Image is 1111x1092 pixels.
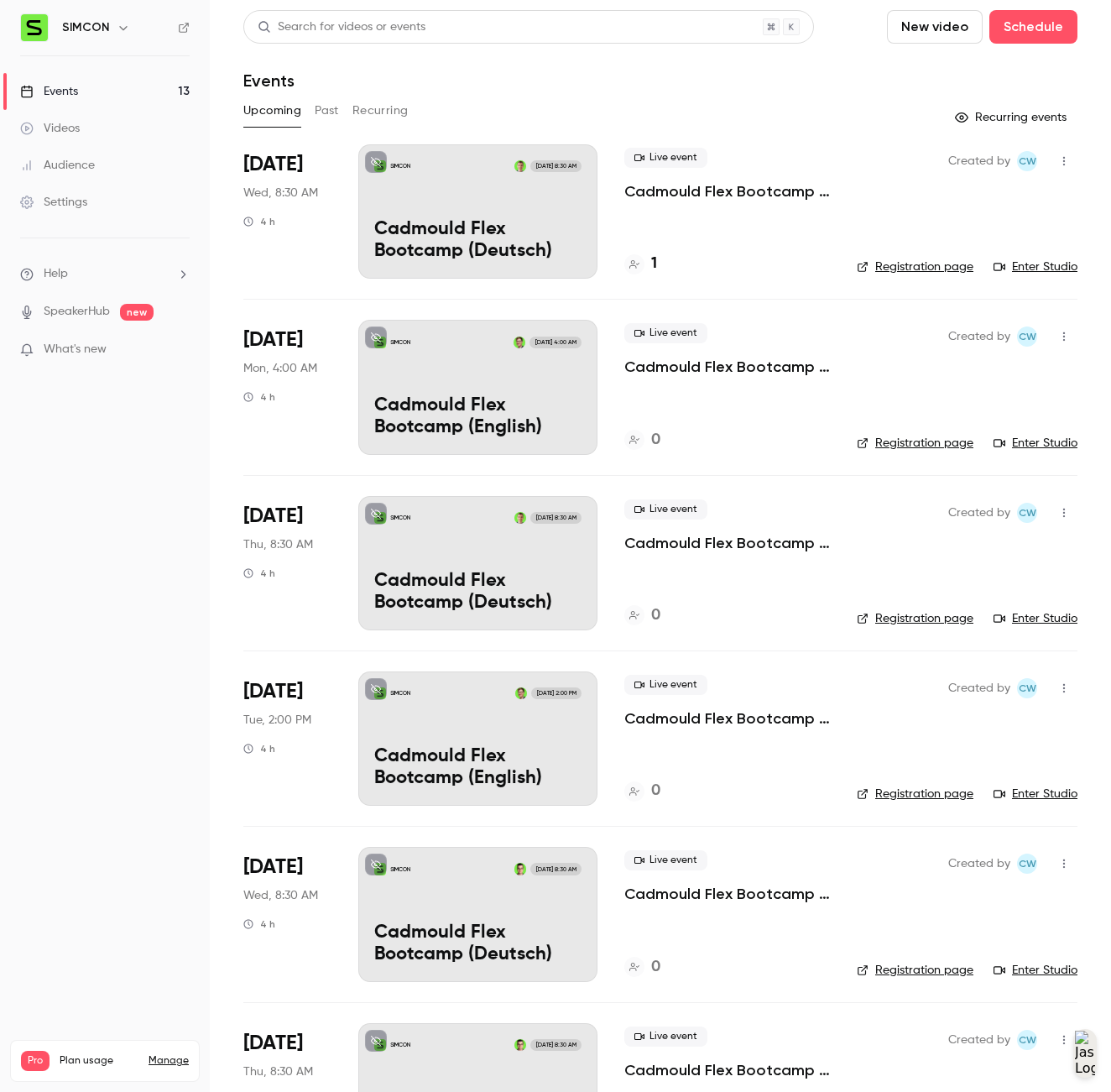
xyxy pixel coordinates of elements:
[20,83,78,100] div: Events
[390,514,410,522] p: SIMCON
[530,863,581,875] span: [DATE] 8:30 AM
[1019,854,1036,874] span: CW
[624,604,660,627] a: 0
[374,571,582,614] p: Cadmould Flex Bootcamp (Deutsch)
[243,567,275,580] div: 4 h
[352,97,409,124] button: Recurring
[624,780,660,802] a: 0
[1017,678,1037,698] span: Christopher Wynes
[948,151,1010,171] span: Created by
[857,435,973,452] a: Registration page
[948,1030,1010,1050] span: Created by
[857,786,973,802] a: Registration page
[994,610,1077,627] a: Enter Studio
[624,181,830,201] a: Cadmould Flex Bootcamp (Deutsch)
[624,884,830,904] a: Cadmould Flex Bootcamp (Deutsch)
[651,604,660,627] h4: 0
[624,956,660,979] a: 0
[515,687,527,699] img: Moritz Conrad
[857,610,973,627] a: Registration page
[989,10,1077,44] button: Schedule
[514,863,526,875] img: Henrik Starch
[530,160,581,172] span: [DATE] 8:30 AM
[243,496,331,630] div: Oct 30 Thu, 8:30 AM (Europe/Berlin)
[243,854,303,880] span: [DATE]
[624,1060,830,1080] a: Cadmould Flex Bootcamp (Deutsch)
[994,962,1077,979] a: Enter Studio
[20,194,87,211] div: Settings
[514,337,525,348] img: Moritz Conrad
[243,742,275,755] div: 4 h
[390,338,410,347] p: SIMCON
[1017,151,1037,171] span: Christopher Wynes
[243,847,331,981] div: Nov 12 Wed, 8:30 AM (Europe/Berlin)
[514,160,526,172] img: Florian Cramer
[243,671,331,806] div: Nov 4 Tue, 2:00 PM (Europe/Berlin)
[374,746,582,790] p: Cadmould Flex Bootcamp (English)
[258,18,425,36] div: Search for videos or events
[624,357,830,377] a: Cadmould Flex Bootcamp (English)
[374,922,582,966] p: Cadmould Flex Bootcamp (Deutsch)
[243,215,275,228] div: 4 h
[243,1030,303,1057] span: [DATE]
[243,536,313,553] span: Thu, 8:30 AM
[243,917,275,931] div: 4 h
[390,1041,410,1049] p: SIMCON
[60,1054,138,1068] span: Plan usage
[374,395,582,439] p: Cadmould Flex Bootcamp (English)
[1019,151,1036,171] span: CW
[149,1054,189,1068] a: Manage
[358,671,597,806] a: Cadmould Flex Bootcamp (English)SIMCONMoritz Conrad[DATE] 2:00 PMCadmould Flex Bootcamp (English)
[21,14,48,41] img: SIMCON
[947,104,1077,131] button: Recurring events
[374,219,582,263] p: Cadmould Flex Bootcamp (Deutsch)
[948,854,1010,874] span: Created by
[529,337,581,348] span: [DATE] 4:00 AM
[243,360,317,377] span: Mon, 4:00 AM
[243,887,318,904] span: Wed, 8:30 AM
[20,120,80,137] div: Videos
[62,19,110,36] h6: SIMCON
[651,429,660,452] h4: 0
[857,259,973,275] a: Registration page
[243,390,275,404] div: 4 h
[1017,327,1037,347] span: Christopher Wynes
[514,512,526,524] img: Florian Cramer
[651,956,660,979] h4: 0
[1019,1030,1036,1050] span: CW
[530,512,581,524] span: [DATE] 8:30 AM
[624,708,830,729] a: Cadmould Flex Bootcamp (English)
[358,320,597,454] a: Cadmould Flex Bootcamp (English)SIMCONMoritz Conrad[DATE] 4:00 AMCadmould Flex Bootcamp (English)
[994,259,1077,275] a: Enter Studio
[1019,503,1036,523] span: CW
[243,678,303,705] span: [DATE]
[243,712,311,729] span: Tue, 2:00 PM
[390,689,410,698] p: SIMCON
[243,144,331,279] div: Oct 22 Wed, 8:30 AM (Europe/Berlin)
[651,780,660,802] h4: 0
[243,151,303,178] span: [DATE]
[44,341,107,358] span: What's new
[948,327,1010,347] span: Created by
[514,1039,526,1051] img: Henrik Starch
[1017,503,1037,523] span: Christopher Wynes
[20,157,95,174] div: Audience
[1019,678,1036,698] span: CW
[243,327,303,353] span: [DATE]
[358,496,597,630] a: Cadmould Flex Bootcamp (Deutsch)SIMCONFlorian Cramer[DATE] 8:30 AMCadmould Flex Bootcamp (Deutsch)
[624,323,707,343] span: Live event
[624,533,830,553] a: Cadmould Flex Bootcamp (Deutsch)
[1019,327,1036,347] span: CW
[887,10,983,44] button: New video
[20,265,190,283] li: help-dropdown-opener
[44,303,110,321] a: SpeakerHub
[857,962,973,979] a: Registration page
[243,320,331,454] div: Oct 27 Mon, 4:00 AM (Europe/Berlin)
[531,687,581,699] span: [DATE] 2:00 PM
[624,499,707,520] span: Live event
[530,1039,581,1051] span: [DATE] 8:30 AM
